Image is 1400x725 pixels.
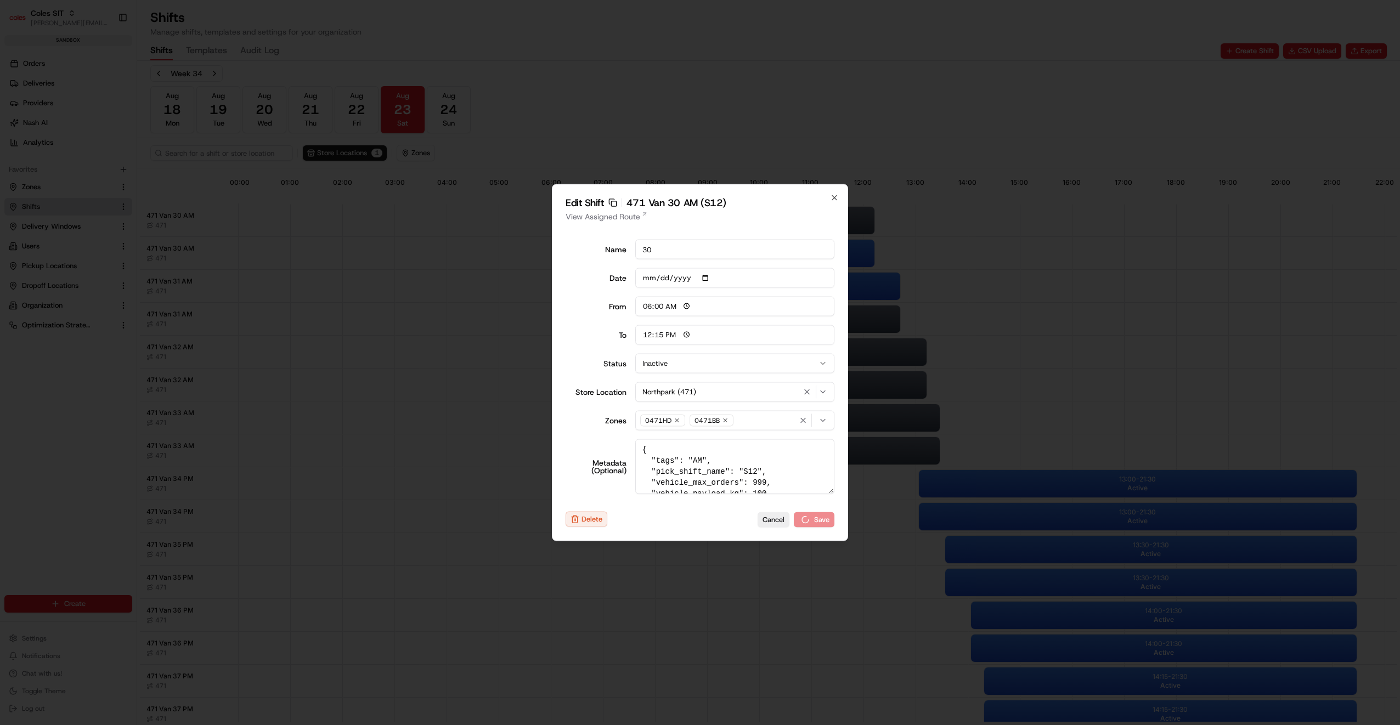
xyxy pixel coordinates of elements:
label: Date [566,274,626,282]
h2: Edit Shift [566,198,834,208]
label: Zones [566,417,626,424]
div: We're available if you need us! [37,115,139,124]
img: 1736555255976-a54dd68f-1ca7-489b-9aae-adbdc363a1c4 [11,104,31,124]
div: From [566,303,626,310]
div: 📗 [11,160,20,168]
button: Delete [566,512,607,527]
span: 471 Van 30 AM (S12) [626,198,726,208]
a: Powered byPylon [77,185,133,194]
span: Northpark (471) [642,387,696,397]
a: View Assigned Route [566,211,834,222]
span: API Documentation [104,158,176,169]
label: Status [566,360,626,367]
button: Start new chat [187,107,200,121]
label: Metadata (Optional) [566,459,626,474]
button: Northpark (471) [635,382,835,402]
p: Welcome 👋 [11,43,200,61]
span: 0471HD [645,416,671,425]
label: Name [566,246,626,253]
span: Knowledge Base [22,158,84,169]
button: Cancel [758,512,789,527]
div: Start new chat [37,104,180,115]
span: Pylon [109,185,133,194]
input: Shift name [635,240,835,259]
label: Store Location [566,388,626,396]
div: 💻 [93,160,101,168]
a: 📗Knowledge Base [7,154,88,174]
img: Nash [11,10,33,32]
textarea: { "tags": "AM", "pick_shift_name": "S12", "vehicle_max_orders": 999, "vehicle_payload_kg": 100, "... [635,439,835,494]
div: To [566,331,626,339]
button: 0471HD0471BB [635,411,835,431]
input: Clear [29,70,181,82]
a: 💻API Documentation [88,154,180,174]
span: 0471BB [695,416,720,425]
